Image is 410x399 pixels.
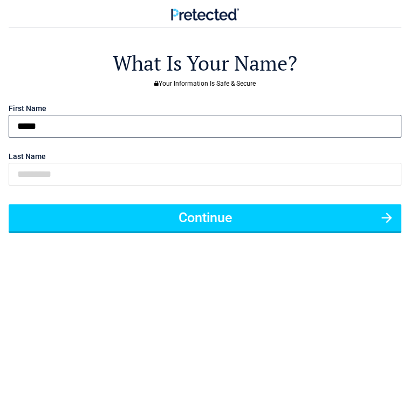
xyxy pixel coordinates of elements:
label: First Name [9,105,46,112]
h2: What Is Your Name? [9,50,401,77]
label: Last Name [9,153,46,160]
h3: Your Information Is Safe & Secure [9,80,401,87]
img: Main Logo [171,8,240,20]
button: Continue [9,204,401,231]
